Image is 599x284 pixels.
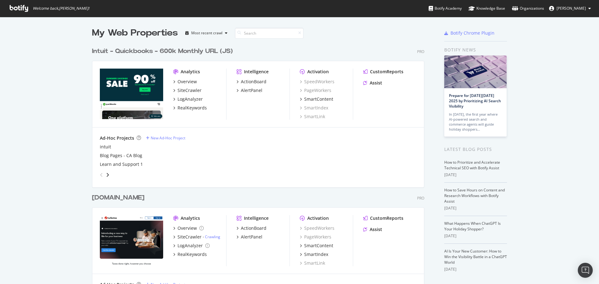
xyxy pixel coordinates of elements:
[178,225,197,231] div: Overview
[173,243,210,249] a: LogAnalyzer
[300,105,328,111] a: SmartIndex
[173,79,197,85] a: Overview
[235,28,304,39] input: Search
[304,96,333,102] div: SmartContent
[300,87,331,94] a: PageWorkers
[92,193,147,202] a: [DOMAIN_NAME]
[450,30,494,36] div: Botify Chrome Plugin
[444,172,507,178] div: [DATE]
[244,215,269,221] div: Intelligence
[191,31,222,35] div: Most recent crawl
[33,6,89,11] span: Welcome back, [PERSON_NAME] !
[449,112,502,132] div: In [DATE], the first year where AI-powered search and commerce agents will guide holiday shoppers…
[181,215,200,221] div: Analytics
[236,225,266,231] a: ActionBoard
[300,251,328,258] a: SmartIndex
[100,161,143,167] a: Learn and Support 1
[444,30,494,36] a: Botify Chrome Plugin
[236,87,262,94] a: AlertPanel
[307,215,329,221] div: Activation
[173,251,207,258] a: RealKeywords
[307,69,329,75] div: Activation
[417,195,424,201] div: Pro
[444,248,507,265] a: AI Is Your New Customer: How to Win the Visibility Battle in a ChatGPT World
[300,243,333,249] a: SmartContent
[173,234,220,240] a: SiteCrawler- Crawling
[173,87,202,94] a: SiteCrawler
[205,234,220,239] a: Crawling
[300,260,325,266] a: SmartLink
[449,93,501,109] a: Prepare for [DATE][DATE] 2025 by Prioritizing AI Search Visibility
[444,205,507,211] div: [DATE]
[92,193,144,202] div: [DOMAIN_NAME]
[300,96,333,102] a: SmartContent
[100,215,163,266] img: turbotax.intuit.ca
[92,47,235,56] a: Intuit - Quickbooks - 600k Monthly URL (JS)
[469,5,505,12] div: Knowledge Base
[444,160,500,171] a: How to Prioritize and Accelerate Technical SEO with Botify Assist
[100,69,163,119] img: quickbooks.intuit.com
[363,80,382,86] a: Assist
[241,225,266,231] div: ActionBoard
[370,226,382,233] div: Assist
[444,146,507,153] div: Latest Blog Posts
[100,144,111,150] a: intuit
[151,135,185,141] div: New Ad-Hoc Project
[100,135,134,141] div: Ad-Hoc Projects
[92,27,178,39] div: My Web Properties
[304,243,333,249] div: SmartContent
[178,79,197,85] div: Overview
[300,113,325,120] a: SmartLink
[444,46,507,53] div: Botify news
[178,251,207,258] div: RealKeywords
[444,267,507,272] div: [DATE]
[244,69,269,75] div: Intelligence
[100,152,142,159] a: Blog Pages - CA Blog
[183,28,230,38] button: Most recent crawl
[105,172,110,178] div: angle-right
[444,233,507,239] div: [DATE]
[173,225,204,231] a: Overview
[544,3,596,13] button: [PERSON_NAME]
[512,5,544,12] div: Organizations
[173,96,203,102] a: LogAnalyzer
[241,234,262,240] div: AlertPanel
[236,234,262,240] a: AlertPanel
[444,55,507,88] img: Prepare for Black Friday 2025 by Prioritizing AI Search Visibility
[578,263,593,278] div: Open Intercom Messenger
[236,79,266,85] a: ActionBoard
[241,87,262,94] div: AlertPanel
[97,170,105,180] div: angle-left
[444,221,501,232] a: What Happens When ChatGPT Is Your Holiday Shopper?
[370,215,403,221] div: CustomReports
[417,49,424,54] div: Pro
[370,80,382,86] div: Assist
[178,96,203,102] div: LogAnalyzer
[203,234,220,239] div: -
[178,243,203,249] div: LogAnalyzer
[146,135,185,141] a: New Ad-Hoc Project
[181,69,200,75] div: Analytics
[363,226,382,233] a: Assist
[304,251,328,258] div: SmartIndex
[300,225,334,231] a: SpeedWorkers
[363,69,403,75] a: CustomReports
[363,215,403,221] a: CustomReports
[178,87,202,94] div: SiteCrawler
[241,79,266,85] div: ActionBoard
[92,47,233,56] div: Intuit - Quickbooks - 600k Monthly URL (JS)
[300,79,334,85] a: SpeedWorkers
[429,5,462,12] div: Botify Academy
[557,6,586,11] span: Bryson Meunier
[300,234,331,240] a: PageWorkers
[444,187,505,204] a: How to Save Hours on Content and Research Workflows with Botify Assist
[178,105,207,111] div: RealKeywords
